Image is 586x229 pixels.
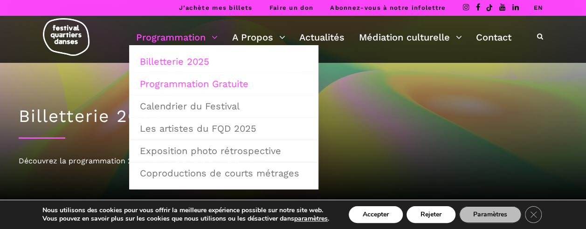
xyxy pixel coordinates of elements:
[294,215,328,223] button: paramètres
[136,29,218,45] a: Programmation
[134,95,313,117] a: Calendrier du Festival
[407,206,455,223] button: Rejeter
[232,29,285,45] a: A Propos
[134,140,313,162] a: Exposition photo rétrospective
[19,106,567,127] h1: Billetterie 2025
[533,4,543,11] a: EN
[269,4,313,11] a: Faire un don
[19,155,567,167] div: Découvrez la programmation 2025 du Festival Quartiers Danses !
[134,162,313,184] a: Coproductions de courts métrages
[299,29,345,45] a: Actualités
[42,206,329,215] p: Nous utilisons des cookies pour vous offrir la meilleure expérience possible sur notre site web.
[134,73,313,94] a: Programmation Gratuite
[349,206,403,223] button: Accepter
[476,29,511,45] a: Contact
[134,118,313,139] a: Les artistes du FQD 2025
[525,206,542,223] button: Close GDPR Cookie Banner
[359,29,462,45] a: Médiation culturelle
[459,206,521,223] button: Paramètres
[42,215,329,223] p: Vous pouvez en savoir plus sur les cookies que nous utilisons ou les désactiver dans .
[330,4,446,11] a: Abonnez-vous à notre infolettre
[134,51,313,72] a: Billetterie 2025
[43,18,90,56] img: logo-fqd-med
[179,4,252,11] a: J’achète mes billets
